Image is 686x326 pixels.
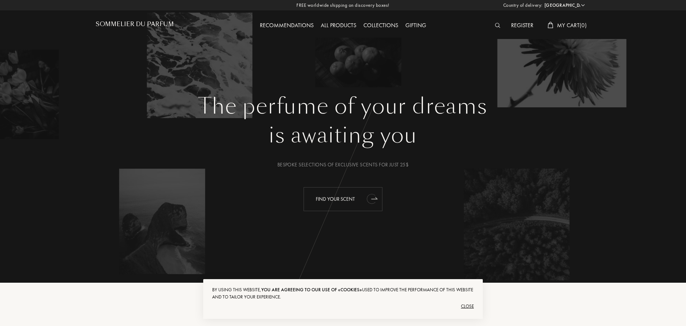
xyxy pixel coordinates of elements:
a: Find your scentanimation [298,187,388,211]
div: Close [212,301,474,312]
div: Recommendations [256,21,317,30]
div: Bespoke selections of exclusive scents for just 25$ [101,161,585,169]
span: Country of delivery: [503,2,543,9]
img: cart_white.svg [548,22,553,28]
a: Sommelier du Parfum [96,21,174,30]
div: Gifting [402,21,430,30]
a: Register [508,21,537,29]
div: Register [508,21,537,30]
div: By using this website, used to improve the performance of this website and to tailor your experie... [212,286,474,301]
h1: Sommelier du Parfum [96,21,174,28]
a: Gifting [402,21,430,29]
span: you are agreeing to our use of «cookies» [261,287,362,293]
img: search_icn_white.svg [495,23,500,28]
span: My Cart ( 0 ) [557,21,587,29]
a: All products [317,21,360,29]
div: All products [317,21,360,30]
a: Collections [360,21,402,29]
a: Recommendations [256,21,317,29]
div: is awaiting you [101,119,585,151]
div: animation [365,191,379,206]
div: Collections [360,21,402,30]
div: Find your scent [304,187,382,211]
h1: The perfume of your dreams [101,93,585,119]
